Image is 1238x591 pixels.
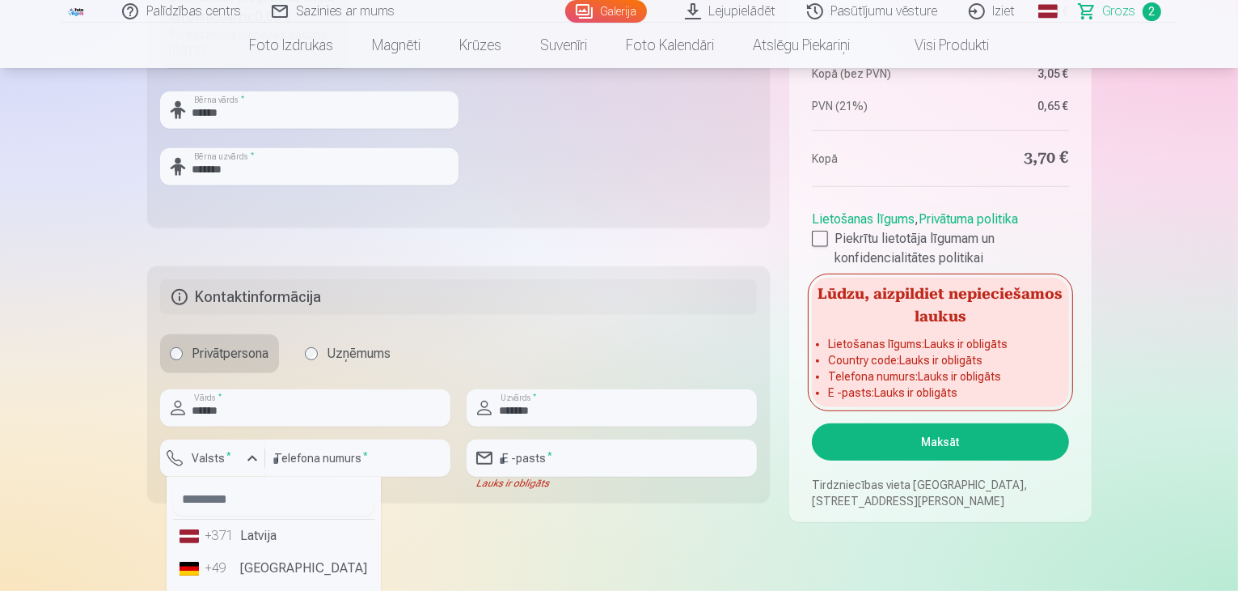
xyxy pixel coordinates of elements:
[205,559,238,578] div: +49
[173,552,374,585] li: [GEOGRAPHIC_DATA]
[812,203,1068,268] div: ,
[919,211,1018,227] a: Privātuma politika
[186,450,239,466] label: Valsts
[828,352,1052,368] li: Country code : Lauks ir obligāts
[160,334,279,373] label: Privātpersona
[205,526,238,546] div: +371
[295,334,401,373] label: Uzņēmums
[812,229,1068,268] label: Piekrītu lietotāja līgumam un konfidencialitātes politikai
[812,147,932,170] dt: Kopā
[812,211,915,227] a: Lietošanas līgums
[160,477,265,490] div: Lauks ir obligāts
[230,23,353,68] a: Foto izdrukas
[353,23,440,68] a: Magnēti
[440,23,521,68] a: Krūzes
[812,98,932,114] dt: PVN (21%)
[606,23,733,68] a: Foto kalendāri
[68,6,86,16] img: /fa3
[160,440,265,477] button: Valsts*
[812,477,1068,509] p: Tirdzniecības vieta [GEOGRAPHIC_DATA], [STREET_ADDRESS][PERSON_NAME]
[521,23,606,68] a: Suvenīri
[467,477,757,490] div: Lauks ir obligāts
[949,98,1069,114] dd: 0,65 €
[869,23,1008,68] a: Visi produkti
[949,66,1069,82] dd: 3,05 €
[305,347,318,360] input: Uzņēmums
[828,385,1052,401] li: E -pasts : Lauks ir obligāts
[1143,2,1161,21] span: 2
[812,66,932,82] dt: Kopā (bez PVN)
[812,423,1068,461] button: Maksāt
[173,520,374,552] li: Latvija
[733,23,869,68] a: Atslēgu piekariņi
[812,278,1068,330] h5: Lūdzu, aizpildiet nepieciešamos laukus
[828,368,1052,385] li: Telefona numurs : Lauks ir obligāts
[949,147,1069,170] dd: 3,70 €
[170,347,183,360] input: Privātpersona
[1103,2,1136,21] span: Grozs
[828,336,1052,352] li: Lietošanas līgums : Lauks ir obligāts
[160,279,758,315] h5: Kontaktinformācija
